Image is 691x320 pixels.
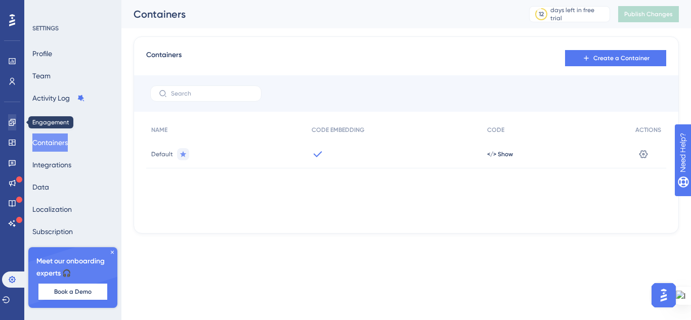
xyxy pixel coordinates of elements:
div: SETTINGS [32,24,114,32]
input: Search [171,90,253,97]
button: Rate Limiting [32,245,90,263]
div: days left in free trial [550,6,607,22]
div: Containers [134,7,504,21]
span: Need Help? [24,3,63,15]
span: Default [151,150,173,158]
span: Containers [146,49,182,67]
span: CODE EMBEDDING [312,126,364,134]
button: Create a Container [565,50,666,66]
button: Publish Changes [618,6,679,22]
button: Integrations [32,156,71,174]
span: Create a Container [593,54,650,62]
button: Installation [32,111,68,129]
button: Profile [32,44,52,63]
span: Book a Demo [54,288,92,296]
span: CODE [487,126,504,134]
button: </> Show [487,150,513,158]
button: Containers [32,133,68,152]
button: Localization [32,200,72,218]
button: Team [32,67,51,85]
div: 12 [539,10,544,18]
span: ACTIONS [635,126,661,134]
span: NAME [151,126,167,134]
iframe: UserGuiding AI Assistant Launcher [649,280,679,310]
button: Data [32,178,49,196]
span: Publish Changes [624,10,673,18]
span: Meet our onboarding experts 🎧 [36,255,109,280]
button: Subscription [32,222,73,241]
button: Activity Log [32,89,85,107]
button: Book a Demo [38,284,107,300]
